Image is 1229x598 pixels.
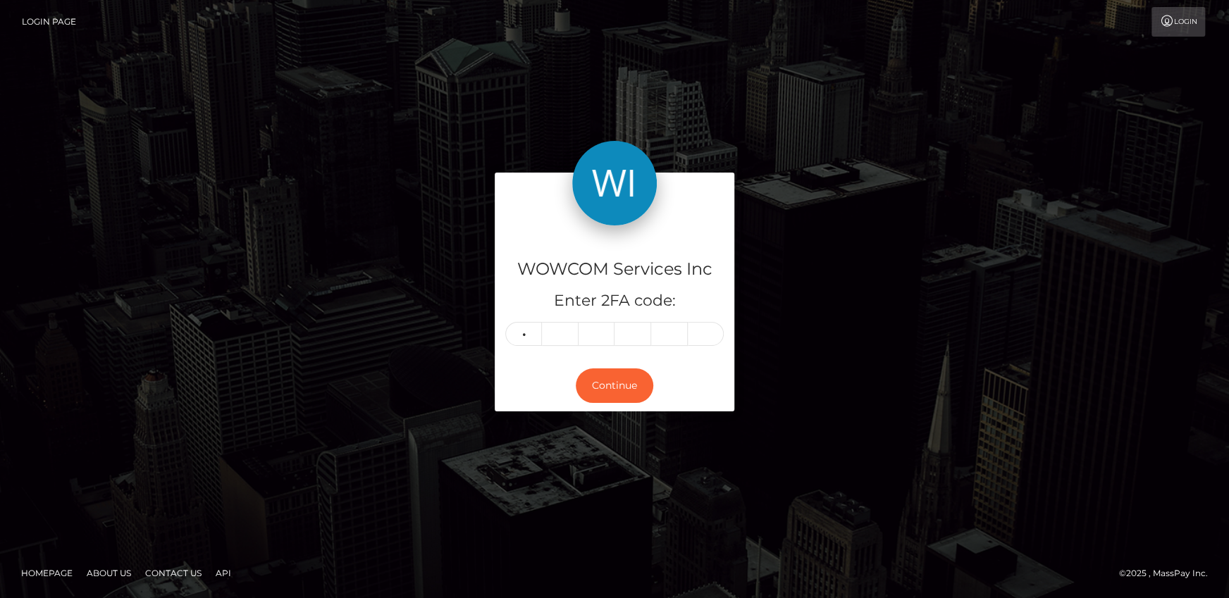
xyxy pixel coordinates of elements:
[1151,7,1205,37] a: Login
[22,7,76,37] a: Login Page
[505,290,724,312] h5: Enter 2FA code:
[572,141,657,225] img: WOWCOM Services Inc
[81,562,137,584] a: About Us
[16,562,78,584] a: Homepage
[505,257,724,282] h4: WOWCOM Services Inc
[576,368,653,403] button: Continue
[210,562,237,584] a: API
[1119,566,1218,581] div: © 2025 , MassPay Inc.
[140,562,207,584] a: Contact Us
